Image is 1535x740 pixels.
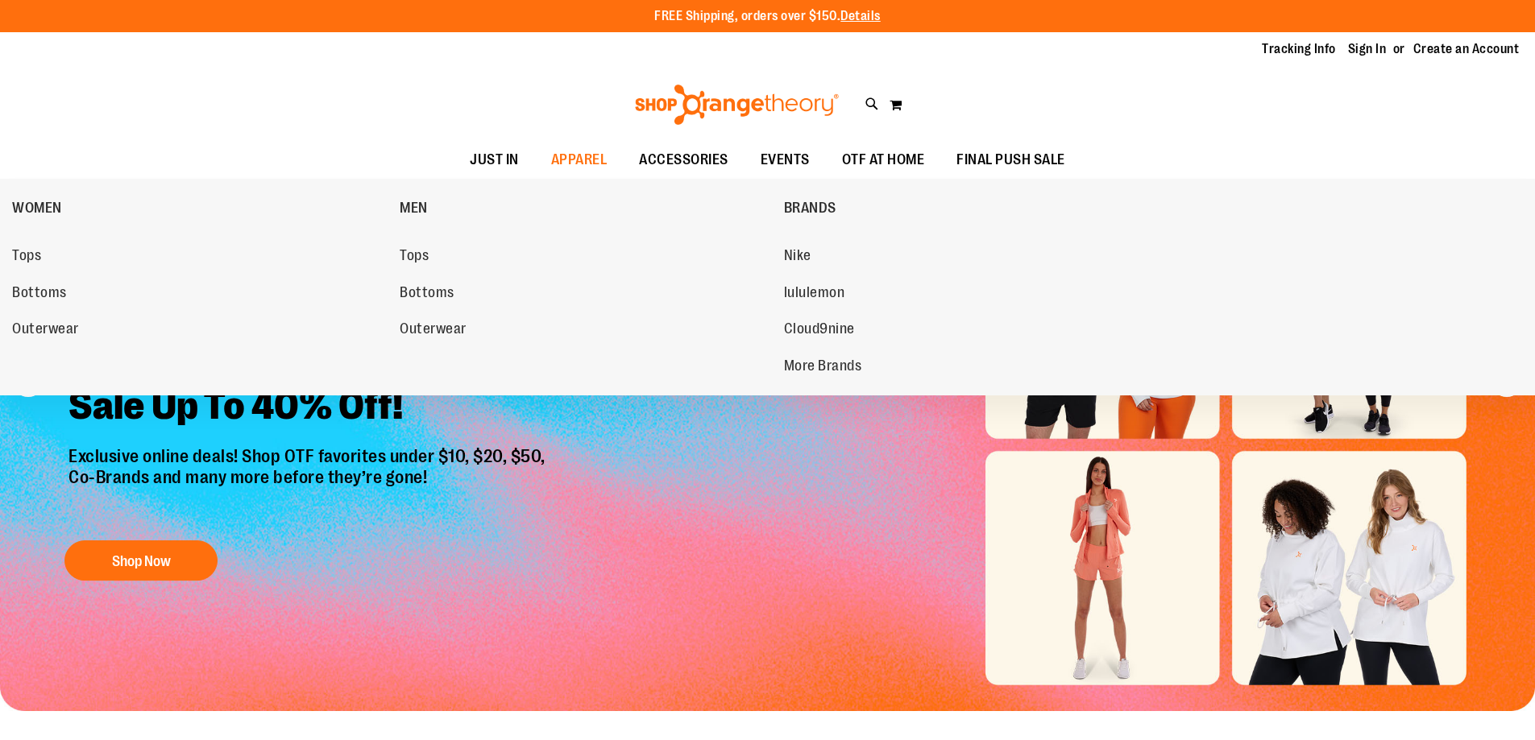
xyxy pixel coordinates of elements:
span: Cloud9nine [784,320,855,341]
a: EVENTS [745,142,826,179]
a: BRANDS [784,187,1164,229]
span: Bottoms [400,284,454,304]
span: Nike [784,247,811,267]
span: WOMEN [12,200,62,220]
span: lululemon [784,284,845,304]
a: MEN [400,187,775,229]
span: Outerwear [400,320,467,341]
span: FINAL PUSH SALE [956,142,1065,178]
button: Shop Now [64,540,218,581]
a: ACCESSORIES [623,142,745,179]
span: JUST IN [470,142,519,178]
p: FREE Shipping, orders over $150. [654,7,881,26]
span: BRANDS [784,200,836,220]
img: Shop Orangetheory [633,85,841,125]
span: Bottoms [12,284,67,304]
span: Tops [400,247,429,267]
a: APPAREL [535,142,624,179]
a: Details [840,9,881,23]
a: OTF AT HOME [826,142,941,179]
span: OTF AT HOME [842,142,925,178]
a: FINAL PUSH SALE [940,142,1081,179]
span: EVENTS [761,142,810,178]
span: MEN [400,200,428,220]
a: Sign In [1348,40,1387,58]
span: Outerwear [12,320,79,341]
span: ACCESSORIES [639,142,728,178]
a: Final Chance To Save -Sale Up To 40% Off! Exclusive online deals! Shop OTF favorites under $10, $... [56,321,562,589]
a: Create an Account [1413,40,1520,58]
a: Tracking Info [1262,40,1336,58]
span: Tops [12,247,41,267]
p: Exclusive online deals! Shop OTF favorites under $10, $20, $50, Co-Brands and many more before th... [56,446,562,525]
a: WOMEN [12,187,392,229]
a: JUST IN [454,142,535,179]
span: More Brands [784,358,862,378]
span: APPAREL [551,142,608,178]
